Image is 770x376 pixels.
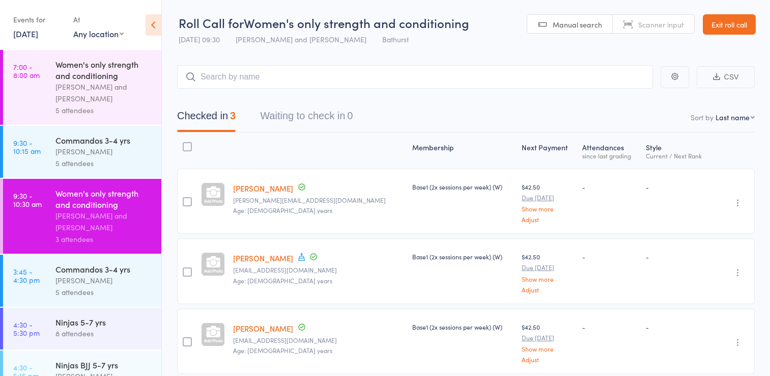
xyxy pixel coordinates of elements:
div: [PERSON_NAME] [55,146,153,157]
div: Commandos 3-4 yrs [55,135,153,146]
div: Women's only strength and conditioning [55,187,153,210]
div: Atten­dances [578,137,642,164]
a: 4:30 -5:30 pmNinjas 5-7 yrs8 attendees [3,308,161,350]
div: Women's only strength and conditioning [55,59,153,81]
span: Age: [DEMOGRAPHIC_DATA] years [233,206,332,214]
div: $42.50 [522,252,574,292]
div: [PERSON_NAME] and [PERSON_NAME] [55,81,153,104]
div: - [646,252,709,261]
input: Search by name [177,65,653,89]
a: Exit roll call [703,14,756,35]
div: Ninjas 5-7 yrs [55,316,153,328]
div: Style [642,137,713,164]
span: [PERSON_NAME] and [PERSON_NAME] [236,34,366,44]
div: Base1 (2x sessions per week) (W) [412,323,514,331]
div: - [646,182,709,191]
time: 4:30 - 5:30 pm [13,320,40,337]
small: kristy@hynash.com.au [233,197,404,204]
small: noddy43@hotmail.com [233,337,404,344]
div: Events for [13,11,63,28]
label: Sort by [691,112,714,122]
small: Due [DATE] [522,264,574,271]
a: 3:45 -4:30 pmCommandos 3-4 yrs[PERSON_NAME]5 attendees [3,255,161,307]
span: [DATE] 09:30 [179,34,220,44]
a: Show more [522,205,574,212]
div: 8 attendees [55,328,153,339]
button: CSV [697,66,755,88]
div: Current / Next Rank [646,152,709,159]
div: Membership [408,137,518,164]
div: $42.50 [522,323,574,363]
a: Show more [522,276,574,282]
time: 9:30 - 10:15 am [13,139,41,155]
a: [PERSON_NAME] [233,183,293,194]
button: Checked in3 [177,105,236,132]
a: 7:00 -8:00 amWomen's only strength and conditioning[PERSON_NAME] and [PERSON_NAME]5 attendees [3,50,161,125]
div: Any location [73,28,124,39]
a: Adjust [522,286,574,293]
div: Commandos 3-4 yrs [55,263,153,275]
time: 9:30 - 10:30 am [13,192,42,208]
a: 9:30 -10:15 amCommandos 3-4 yrs[PERSON_NAME]5 attendees [3,126,161,178]
div: - [646,323,709,331]
span: Women's only strength and conditioning [244,14,469,31]
time: 3:45 - 4:30 pm [13,267,40,284]
div: 3 attendees [55,233,153,245]
span: Roll Call for [179,14,244,31]
a: Adjust [522,216,574,223]
div: - [582,182,638,191]
div: 5 attendees [55,157,153,169]
div: Last name [716,112,750,122]
div: At [73,11,124,28]
div: 5 attendees [55,104,153,116]
button: Waiting to check in0 [260,105,353,132]
time: 7:00 - 8:00 am [13,63,40,79]
div: 3 [230,110,236,121]
div: Ninjas BJJ 5-7 yrs [55,359,153,370]
a: Adjust [522,356,574,363]
div: [PERSON_NAME] [55,275,153,286]
span: Age: [DEMOGRAPHIC_DATA] years [233,346,332,355]
a: [PERSON_NAME] [233,323,293,334]
div: - [582,252,638,261]
small: Due [DATE] [522,194,574,201]
small: Due [DATE] [522,334,574,341]
a: 9:30 -10:30 amWomen's only strength and conditioning[PERSON_NAME] and [PERSON_NAME]3 attendees [3,179,161,254]
a: [DATE] [13,28,38,39]
div: Base1 (2x sessions per week) (W) [412,252,514,261]
a: Show more [522,345,574,352]
div: Base1 (2x sessions per week) (W) [412,182,514,191]
a: [PERSON_NAME] [233,253,293,263]
div: [PERSON_NAME] and [PERSON_NAME] [55,210,153,233]
span: Scanner input [638,19,684,30]
div: 0 [347,110,353,121]
span: Age: [DEMOGRAPHIC_DATA] years [233,276,332,285]
span: Manual search [553,19,602,30]
div: - [582,323,638,331]
div: since last grading [582,152,638,159]
div: $42.50 [522,182,574,223]
div: Next Payment [518,137,578,164]
small: Kel_brennan@hotmail.com [233,266,404,274]
span: Bathurst [382,34,409,44]
div: 5 attendees [55,286,153,298]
